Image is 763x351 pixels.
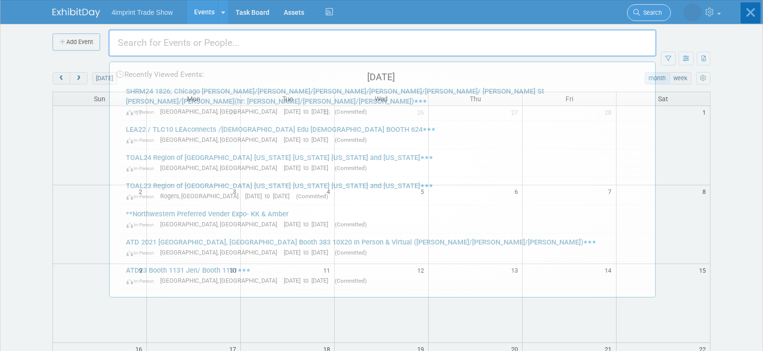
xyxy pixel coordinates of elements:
[126,109,159,115] span: In-Person
[122,177,650,205] a: TOAL23 Region of [GEOGRAPHIC_DATA] [US_STATE] [US_STATE] [US_STATE] and [US_STATE] In-Person Roge...
[161,192,244,200] span: Rogers, [GEOGRAPHIC_DATA]
[161,249,282,256] span: [GEOGRAPHIC_DATA], [GEOGRAPHIC_DATA]
[335,165,367,171] span: (Committed)
[114,62,650,83] div: Recently Viewed Events:
[122,83,650,120] a: SHRM24 1826; Chicago [PERSON_NAME]/[PERSON_NAME]/[PERSON_NAME]/[PERSON_NAME]/[PERSON_NAME]/ [PERS...
[122,205,650,233] a: **Northwestern Preferred Vender Expo- KK & Amber In-Person [GEOGRAPHIC_DATA], [GEOGRAPHIC_DATA] [...
[161,136,282,143] span: [GEOGRAPHIC_DATA], [GEOGRAPHIC_DATA]
[122,121,650,149] a: LEA22 / TLC10 LEAconnects /[DEMOGRAPHIC_DATA] Edu [DEMOGRAPHIC_DATA] BOOTH 624 In-Person [GEOGRAP...
[284,164,333,171] span: [DATE] to [DATE]
[284,108,333,115] span: [DATE] to [DATE]
[122,149,650,177] a: TOAL24 Region of [GEOGRAPHIC_DATA] [US_STATE] [US_STATE] [US_STATE] and [US_STATE] In-Person [GEO...
[126,278,159,284] span: In-Person
[126,250,159,256] span: In-Person
[335,137,367,143] span: (Committed)
[108,29,657,57] input: Search for Events or People...
[246,192,295,200] span: [DATE] to [DATE]
[284,136,333,143] span: [DATE] to [DATE]
[161,221,282,228] span: [GEOGRAPHIC_DATA], [GEOGRAPHIC_DATA]
[161,108,282,115] span: [GEOGRAPHIC_DATA], [GEOGRAPHIC_DATA]
[284,277,333,284] span: [DATE] to [DATE]
[161,164,282,171] span: [GEOGRAPHIC_DATA], [GEOGRAPHIC_DATA]
[122,234,650,261] a: ATD 2021 [GEOGRAPHIC_DATA], [GEOGRAPHIC_DATA] Booth 383 10X20 In Person & Virtual ([PERSON_NAME]/...
[126,193,159,200] span: In-Person
[126,165,159,171] span: In-Person
[335,249,367,256] span: (Committed)
[335,221,367,228] span: (Committed)
[284,221,333,228] span: [DATE] to [DATE]
[284,249,333,256] span: [DATE] to [DATE]
[335,277,367,284] span: (Committed)
[126,137,159,143] span: In-Person
[161,277,282,284] span: [GEOGRAPHIC_DATA], [GEOGRAPHIC_DATA]
[335,108,367,115] span: (Committed)
[297,193,329,200] span: (Committed)
[122,262,650,289] a: ATD23 Booth 1131 Jen/ Booth 1131 In-Person [GEOGRAPHIC_DATA], [GEOGRAPHIC_DATA] [DATE] to [DATE] ...
[126,222,159,228] span: In-Person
